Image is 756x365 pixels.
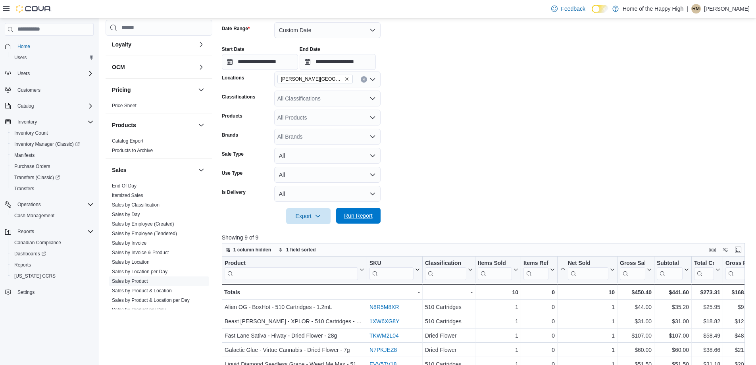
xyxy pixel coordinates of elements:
span: Sales by Product & Location per Day [112,297,190,303]
span: Cash Management [14,212,54,219]
p: Home of the Happy High [623,4,683,14]
input: Press the down key to open a popover containing a calendar. [300,54,376,70]
button: Pricing [196,85,206,95]
a: Price Sheet [112,103,137,108]
div: Items Ref [523,260,548,280]
button: OCM [112,63,195,71]
div: $441.60 [657,288,689,297]
div: 1 [478,302,518,312]
span: Transfers (Classic) [11,173,94,182]
div: 0 [523,288,555,297]
button: Catalog [2,100,97,112]
span: Settings [17,289,35,295]
span: Customers [14,85,94,95]
div: $60.00 [620,345,652,355]
span: Inventory [14,117,94,127]
div: Fast Lane Sativa - Hiway - Dried Flower - 28g [225,331,364,340]
button: Items Sold [478,260,518,280]
button: Net Sold [560,260,615,280]
span: Users [11,53,94,62]
a: Sales by Invoice & Product [112,250,169,255]
div: Items Sold [478,260,512,267]
a: Sales by Location per Day [112,269,167,274]
span: Sales by Product & Location [112,288,172,294]
div: Product [225,260,358,280]
div: Totals [224,288,364,297]
a: Users [11,53,30,62]
a: Sales by Product per Day [112,307,166,313]
a: Feedback [548,1,588,17]
span: Sales by Employee (Tendered) [112,230,177,237]
a: N8R5M8XR [369,304,399,310]
div: 1 [560,317,615,326]
span: Sales by Invoice [112,240,146,246]
button: Enter fullscreen [733,245,743,255]
div: Gross Profit [725,260,745,267]
div: Net Sold [568,260,608,267]
a: Inventory Manager (Classic) [11,139,83,149]
button: Sales [196,165,206,175]
button: Operations [14,200,44,209]
button: Custom Date [274,22,381,38]
div: 0 [523,331,555,340]
div: Subtotal [657,260,683,267]
div: - [425,288,473,297]
p: [PERSON_NAME] [704,4,750,14]
span: Catalog Export [112,138,143,144]
div: $107.00 [620,331,652,340]
span: Canadian Compliance [11,238,94,247]
span: Purchase Orders [14,163,50,170]
a: Cash Management [11,211,58,220]
div: Dried Flower [425,331,473,340]
button: Pricing [112,86,195,94]
label: End Date [300,46,320,52]
label: Brands [222,132,238,138]
img: Cova [16,5,52,13]
span: Run Report [344,212,373,220]
span: Sales by Location per Day [112,268,167,275]
button: Purchase Orders [8,161,97,172]
button: Classification [425,260,473,280]
span: Inventory Manager (Classic) [14,141,80,147]
div: Gross Sales [620,260,645,280]
div: Product [225,260,358,267]
span: Estevan - Estevan Plaza - Fire & Flower [277,75,353,83]
button: Clear input [361,76,367,83]
a: Manifests [11,151,38,160]
div: $450.40 [620,288,652,297]
a: Sales by Product [112,278,148,284]
div: - [369,288,420,297]
a: Sales by Location [112,259,150,265]
label: Locations [222,75,244,81]
label: Date Range [222,25,250,32]
span: Home [14,41,94,51]
input: Dark Mode [592,5,608,13]
button: Reports [2,226,97,237]
a: Transfers [11,184,37,193]
a: Inventory Count [11,128,51,138]
label: Is Delivery [222,189,246,195]
div: 510 Cartridges [425,317,473,326]
button: Open list of options [369,114,376,121]
button: Customers [2,84,97,95]
span: Purchase Orders [11,162,94,171]
span: Itemized Sales [112,192,143,199]
div: Gross Sales [620,260,645,267]
a: Sales by Day [112,212,140,217]
span: Transfers [11,184,94,193]
div: 1 [478,345,518,355]
button: SKU [369,260,420,280]
button: [US_STATE] CCRS [8,270,97,282]
span: Cash Management [11,211,94,220]
div: Items Sold [478,260,512,280]
button: Transfers [8,183,97,194]
span: Inventory Count [14,130,48,136]
span: Operations [17,201,41,208]
div: $60.00 [657,345,689,355]
div: Subtotal [657,260,683,280]
span: Reports [17,228,34,235]
label: Start Date [222,46,244,52]
button: Products [196,120,206,130]
span: Catalog [17,103,34,109]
